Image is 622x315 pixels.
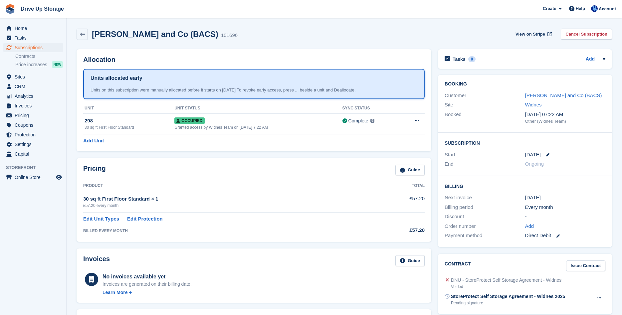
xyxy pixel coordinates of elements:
div: 101696 [221,32,238,39]
div: Discount [445,213,525,221]
span: CRM [15,82,55,91]
h2: [PERSON_NAME] and Co (BACS) [92,30,218,39]
a: menu [3,173,63,182]
div: Next invoice [445,194,525,202]
div: Other (Widnes Team) [525,118,605,125]
div: Voided [451,284,561,290]
span: Invoices [15,101,55,110]
div: £57.20 [370,227,425,234]
div: Billing period [445,204,525,211]
div: NEW [52,61,63,68]
span: Home [15,24,55,33]
div: No invoices available yet [103,273,192,281]
span: Coupons [15,120,55,130]
a: Contracts [15,53,63,60]
a: View on Stripe [513,29,553,40]
a: menu [3,43,63,52]
span: Pricing [15,111,55,120]
span: Occupied [174,117,204,124]
span: Help [576,5,585,12]
h1: Units allocated early [91,74,142,82]
a: Edit Protection [127,215,163,223]
a: Guide [395,255,425,266]
h2: Contract [445,260,471,271]
div: Pending signature [451,300,565,306]
div: Learn More [103,289,127,296]
span: View on Stripe [516,31,545,38]
a: menu [3,120,63,130]
a: menu [3,72,63,81]
div: [DATE] 07:22 AM [525,111,605,118]
a: menu [3,149,63,159]
a: Add [525,223,534,230]
div: Complete [348,117,368,124]
div: 0 [468,56,476,62]
div: Customer [445,92,525,99]
a: menu [3,111,63,120]
div: StoreProtect Self Storage Agreement - Widnes 2025 [451,293,565,300]
div: - [525,213,605,221]
a: menu [3,33,63,43]
td: £57.20 [370,191,425,212]
h2: Booking [445,81,605,87]
div: BILLED EVERY MONTH [83,228,370,234]
div: End [445,160,525,168]
span: Settings [15,140,55,149]
span: Sites [15,72,55,81]
div: 30 sq ft First Floor Standard × 1 [83,195,370,203]
a: menu [3,24,63,33]
span: Protection [15,130,55,139]
div: Order number [445,223,525,230]
a: Issue Contract [566,260,605,271]
a: Drive Up Storage [18,3,67,14]
th: Total [370,181,425,191]
a: Widnes [525,102,542,107]
div: Site [445,101,525,109]
a: menu [3,130,63,139]
div: Payment method [445,232,525,239]
div: 30 sq ft First Floor Standard [85,124,174,130]
a: Price increases NEW [15,61,63,68]
span: Capital [15,149,55,159]
div: 298 [85,117,174,125]
div: Granted access by Widnes Team on [DATE] 7:22 AM [174,124,342,130]
span: Subscriptions [15,43,55,52]
th: Sync Status [342,103,400,114]
span: Ongoing [525,161,544,167]
h2: Invoices [83,255,110,266]
div: Units on this subscription were manually allocated before it starts on [DATE] To revoke early acc... [91,87,417,93]
a: Edit Unit Types [83,215,119,223]
a: menu [3,101,63,110]
a: menu [3,82,63,91]
img: stora-icon-8386f47178a22dfd0bd8f6a31ec36ba5ce8667c1dd55bd0f319d3a0aa187defe.svg [5,4,15,14]
span: Create [543,5,556,12]
th: Unit [83,103,174,114]
h2: Subscription [445,139,605,146]
div: £57.20 every month [83,203,370,209]
div: Invoices are generated on their billing date. [103,281,192,288]
span: Online Store [15,173,55,182]
a: Preview store [55,173,63,181]
img: Widnes Team [591,5,598,12]
div: Booked [445,111,525,125]
a: Guide [395,165,425,176]
span: Analytics [15,91,55,101]
th: Product [83,181,370,191]
a: menu [3,140,63,149]
img: icon-info-grey-7440780725fd019a000dd9b08b2336e03edf1995a4989e88bcd33f0948082b44.svg [370,119,374,123]
a: menu [3,91,63,101]
span: Storefront [6,164,66,171]
h2: Billing [445,183,605,189]
span: Tasks [15,33,55,43]
div: [DATE] [525,194,605,202]
a: [PERSON_NAME] and Co (BACS) [525,92,602,98]
h2: Pricing [83,165,106,176]
th: Unit Status [174,103,342,114]
h2: Tasks [453,56,466,62]
a: Cancel Subscription [561,29,612,40]
div: Direct Debit [525,232,605,239]
h2: Allocation [83,56,425,64]
a: Add Unit [83,137,104,145]
a: Add [586,56,595,63]
div: DNU - StoreProtect Self Storage Agreement - Widnes [451,277,561,284]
